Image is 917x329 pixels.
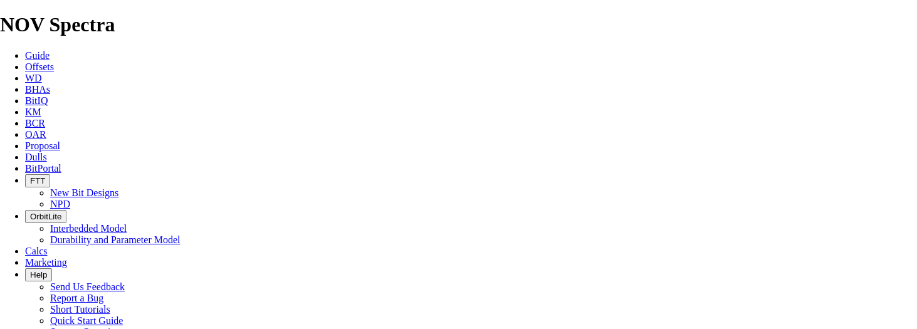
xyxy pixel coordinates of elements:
[25,246,48,256] a: Calcs
[25,268,52,281] button: Help
[25,257,67,268] a: Marketing
[25,129,46,140] a: OAR
[25,163,61,174] a: BitPortal
[50,187,118,198] a: New Bit Designs
[25,95,48,106] a: BitIQ
[25,73,42,83] a: WD
[25,50,50,61] a: Guide
[30,270,47,279] span: Help
[25,174,50,187] button: FTT
[30,176,45,185] span: FTT
[25,118,45,128] a: BCR
[50,293,103,303] a: Report a Bug
[50,234,181,245] a: Durability and Parameter Model
[50,223,127,234] a: Interbedded Model
[25,140,60,151] a: Proposal
[50,315,123,326] a: Quick Start Guide
[25,84,50,95] a: BHAs
[25,152,47,162] a: Dulls
[50,281,125,292] a: Send Us Feedback
[25,107,41,117] a: KM
[50,304,110,315] a: Short Tutorials
[30,212,61,221] span: OrbitLite
[25,61,54,72] a: Offsets
[25,210,66,223] button: OrbitLite
[50,199,70,209] a: NPD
